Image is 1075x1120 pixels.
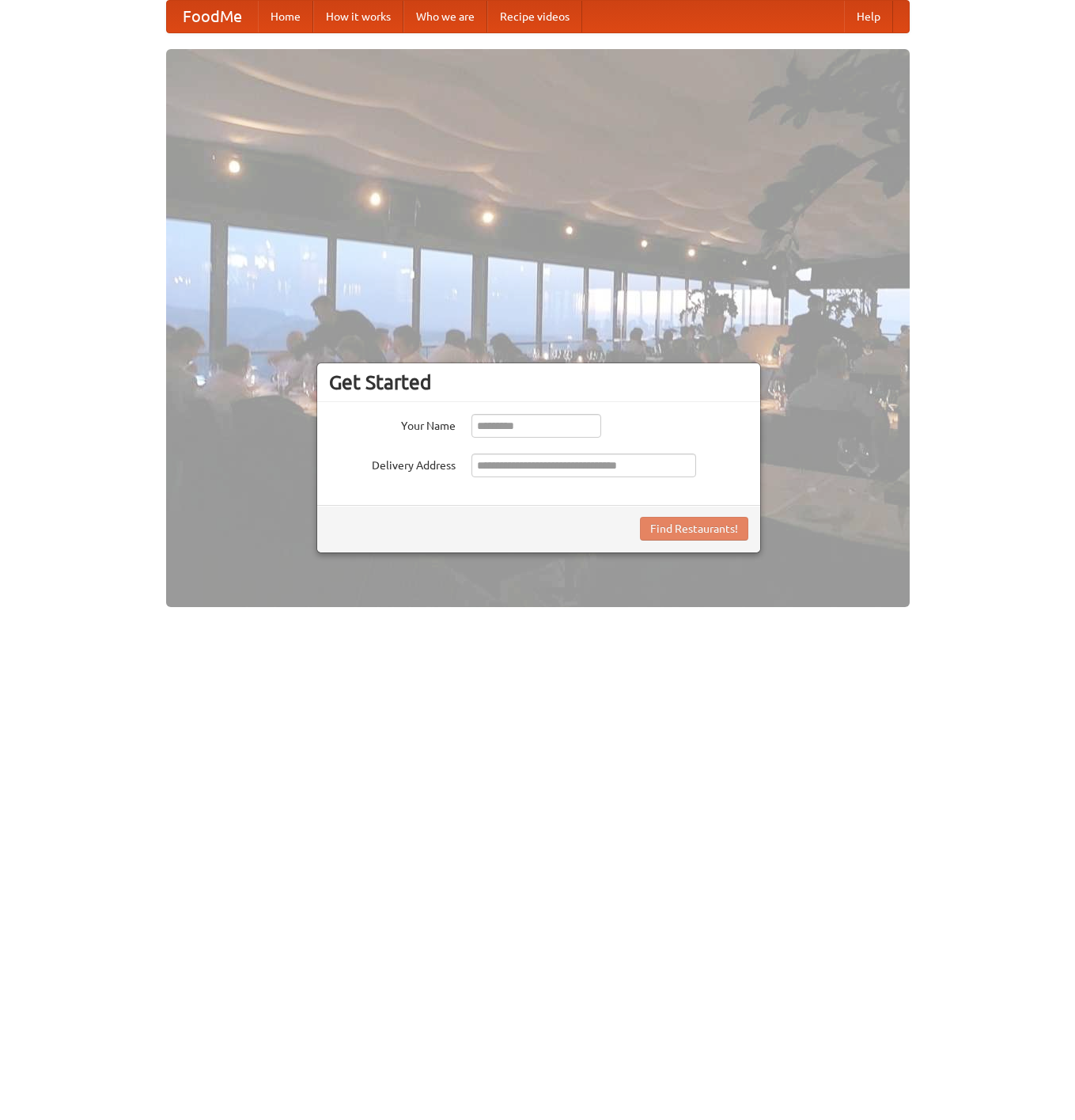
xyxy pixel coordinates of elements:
[487,1,582,32] a: Recipe videos
[167,1,258,32] a: FoodMe
[640,517,748,541] button: Find Restaurants!
[329,414,456,434] label: Your Name
[258,1,313,32] a: Home
[313,1,403,32] a: How it works
[403,1,487,32] a: Who we are
[844,1,893,32] a: Help
[329,454,456,473] label: Delivery Address
[329,370,748,394] h3: Get Started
